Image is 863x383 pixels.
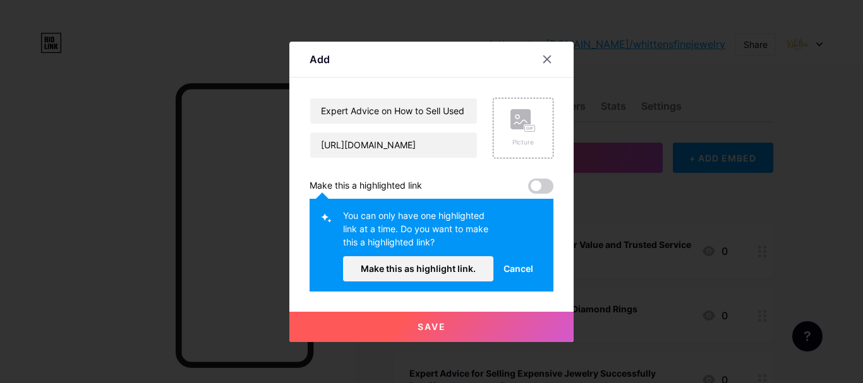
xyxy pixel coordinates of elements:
div: Add [310,52,330,67]
button: Save [289,312,574,342]
input: Title [310,98,477,124]
div: Picture [510,138,536,147]
span: Save [418,321,446,332]
div: Make this a highlighted link [310,179,422,194]
span: Cancel [504,262,533,275]
button: Make this as highlight link. [343,256,493,281]
span: Make this as highlight link. [361,263,476,274]
div: You can only have one highlighted link at a time. Do you want to make this a highlighted link? [343,209,493,256]
button: Cancel [493,256,543,281]
input: URL [310,133,477,158]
